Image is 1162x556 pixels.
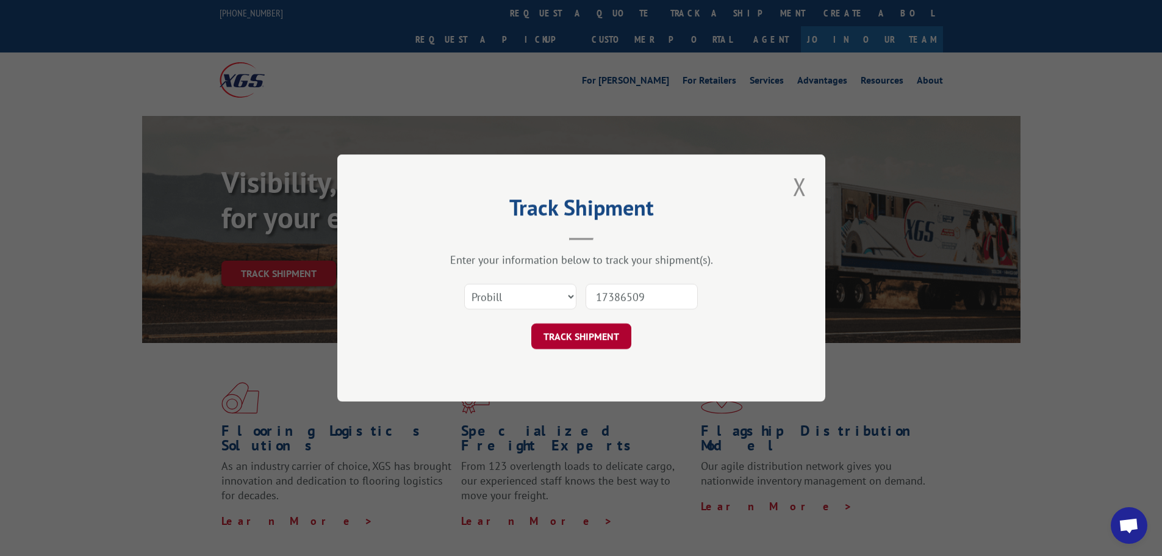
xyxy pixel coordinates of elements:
[398,199,764,222] h2: Track Shipment
[586,284,698,309] input: Number(s)
[531,323,631,349] button: TRACK SHIPMENT
[1111,507,1147,544] a: Open chat
[398,253,764,267] div: Enter your information below to track your shipment(s).
[789,170,810,203] button: Close modal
